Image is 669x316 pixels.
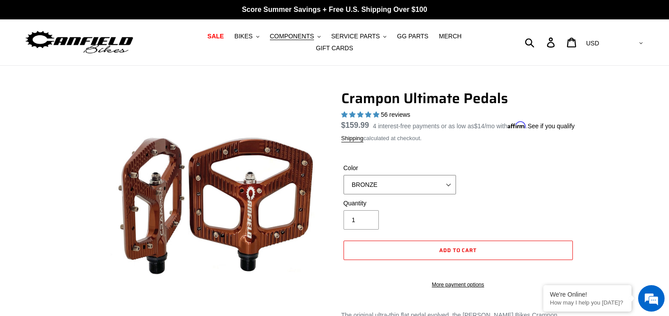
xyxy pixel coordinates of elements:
span: $159.99 [341,121,369,130]
label: Quantity [344,199,456,208]
label: Color [344,164,456,173]
span: MERCH [439,33,461,40]
p: How may I help you today? [550,299,625,306]
div: Minimize live chat window [145,4,166,26]
button: BIKES [230,30,264,42]
h1: Crampon Ultimate Pedals [341,90,575,107]
div: Navigation go back [10,48,23,62]
img: d_696896380_company_1647369064580_696896380 [28,44,50,66]
input: Search [530,33,552,52]
textarea: Type your message and hit 'Enter' [4,217,168,248]
p: 4 interest-free payments or as low as /mo with . [373,119,575,131]
span: BIKES [235,33,253,40]
span: $14 [474,123,484,130]
a: See if you qualify - Learn more about Affirm Financing (opens in modal) [527,123,575,130]
div: Chat with us now [59,49,161,61]
img: Canfield Bikes [24,29,135,56]
a: MERCH [434,30,466,42]
button: SERVICE PARTS [327,30,391,42]
span: We're online! [51,99,122,188]
button: Add to cart [344,241,573,260]
span: COMPONENTS [270,33,314,40]
a: GIFT CARDS [311,42,358,54]
span: Affirm [508,121,526,129]
button: COMPONENTS [265,30,325,42]
div: We're Online! [550,291,625,298]
a: More payment options [344,281,573,289]
a: Shipping [341,135,364,142]
span: SALE [207,33,224,40]
div: calculated at checkout. [341,134,575,143]
span: 56 reviews [381,111,410,118]
a: GG PARTS [392,30,433,42]
a: SALE [203,30,228,42]
span: 4.95 stars [341,111,381,118]
span: GG PARTS [397,33,428,40]
span: GIFT CARDS [316,45,353,52]
span: Add to cart [439,246,477,254]
span: SERVICE PARTS [331,33,380,40]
